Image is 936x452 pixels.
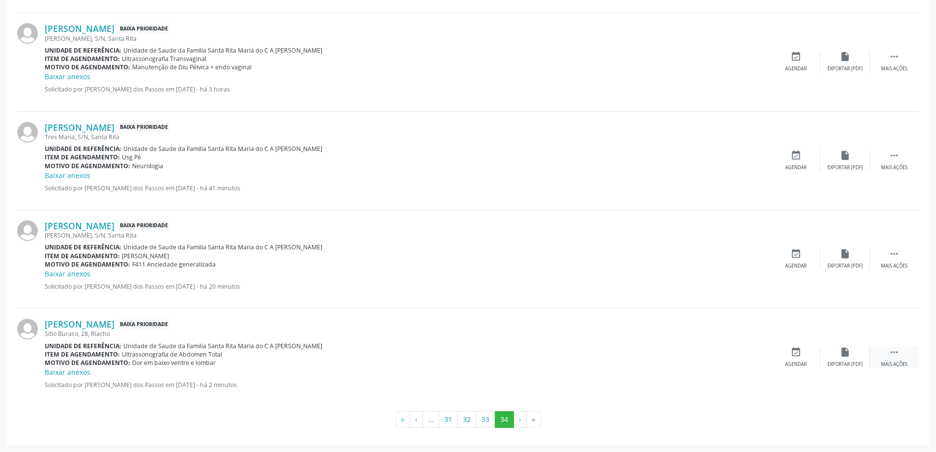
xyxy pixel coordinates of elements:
div: Exportar (PDF) [827,263,863,270]
i: insert_drive_file [840,150,851,161]
span: Unidade de Saude da Familia Santa Rita Maria do C A [PERSON_NAME] [123,46,322,55]
div: Agendar [785,164,807,171]
p: Solicitado por [PERSON_NAME] dos Passos em [DATE] - há 3 horas [45,85,771,93]
a: Baixar anexos [45,171,90,180]
p: Solicitado por [PERSON_NAME] dos Passos em [DATE] - há 41 minutos [45,184,771,192]
i: insert_drive_file [840,51,851,62]
span: Neurologia [132,162,163,170]
button: Go to page 32 [457,411,477,428]
a: [PERSON_NAME] [45,319,114,330]
a: [PERSON_NAME] [45,220,114,231]
i: event_available [791,347,801,358]
button: Go to page 31 [439,411,458,428]
div: Agendar [785,263,807,270]
div: Mais ações [881,361,908,368]
i:  [889,347,900,358]
span: Unidade de Saude da Familia Santa Rita Maria do C A [PERSON_NAME] [123,243,322,251]
div: [PERSON_NAME], S/N, Santa Rita [45,231,771,240]
b: Item de agendamento: [45,350,120,359]
img: img [17,319,38,339]
i: insert_drive_file [840,248,851,259]
i: event_available [791,51,801,62]
span: Dor em baixo ventre e lombar [132,359,216,367]
div: Agendar [785,361,807,368]
b: Unidade de referência: [45,145,121,153]
i:  [889,150,900,161]
b: Item de agendamento: [45,153,120,161]
p: Solicitado por [PERSON_NAME] dos Passos em [DATE] - há 2 minutos [45,381,771,389]
div: Mais ações [881,164,908,171]
b: Item de agendamento: [45,55,120,63]
span: Baixa Prioridade [118,221,170,231]
b: Motivo de agendamento: [45,63,130,71]
div: Mais ações [881,65,908,72]
b: Unidade de referência: [45,243,121,251]
img: img [17,220,38,241]
span: Manutenção de Diu Pélvica + endo vaginal [132,63,252,71]
button: Go to first page [396,411,410,428]
span: Baixa Prioridade [118,122,170,133]
i: event_available [791,248,801,259]
div: Exportar (PDF) [827,361,863,368]
div: Sitio Buraco, 28, Riacho [45,330,771,338]
span: F411 Anciedade generalizada [132,260,216,269]
span: Baixa Prioridade [118,319,170,330]
a: Baixar anexos [45,72,90,81]
a: [PERSON_NAME] [45,23,114,34]
i: event_available [791,150,801,161]
button: Go to previous page [410,411,423,428]
i:  [889,248,900,259]
div: Tres Maria, S/N, Santa Rita [45,133,771,141]
img: img [17,122,38,143]
a: [PERSON_NAME] [45,122,114,133]
span: Ultrassonografia de Abdomen Total [122,350,222,359]
span: Unidade de Saude da Familia Santa Rita Maria do C A [PERSON_NAME] [123,342,322,350]
span: Ultrassonografia Transvaginal [122,55,206,63]
div: Agendar [785,65,807,72]
i:  [889,51,900,62]
b: Motivo de agendamento: [45,260,130,269]
a: Baixar anexos [45,367,90,377]
div: [PERSON_NAME], S/N, Santa Rita [45,34,771,43]
span: Baixa Prioridade [118,24,170,34]
i: insert_drive_file [840,347,851,358]
b: Motivo de agendamento: [45,359,130,367]
div: Mais ações [881,263,908,270]
div: Exportar (PDF) [827,164,863,171]
span: Unidade de Saude da Familia Santa Rita Maria do C A [PERSON_NAME] [123,145,322,153]
b: Motivo de agendamento: [45,162,130,170]
button: Go to page 33 [476,411,495,428]
b: Item de agendamento: [45,252,120,260]
ul: Pagination [17,411,919,428]
div: Exportar (PDF) [827,65,863,72]
button: Go to page 34 [495,411,514,428]
span: [PERSON_NAME] [122,252,169,260]
b: Unidade de referência: [45,342,121,350]
span: Usg Pé [122,153,141,161]
b: Unidade de referência: [45,46,121,55]
p: Solicitado por [PERSON_NAME] dos Passos em [DATE] - há 20 minutos [45,282,771,291]
img: img [17,23,38,44]
a: Baixar anexos [45,269,90,278]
